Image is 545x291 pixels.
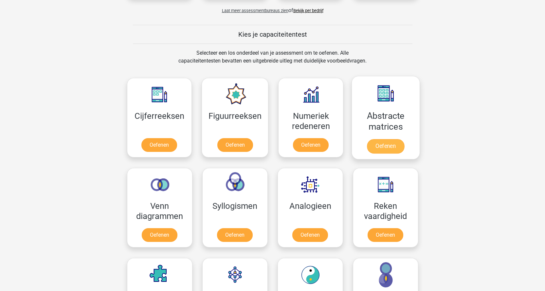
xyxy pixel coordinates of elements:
[142,228,177,242] a: Oefenen
[172,49,373,73] div: Selecteer een los onderdeel van je assessment om te oefenen. Alle capaciteitentesten bevatten een...
[133,30,412,38] h5: Kies je capaciteitentest
[217,228,253,242] a: Oefenen
[292,228,328,242] a: Oefenen
[293,138,329,152] a: Oefenen
[367,139,404,154] a: Oefenen
[293,8,323,13] a: Bekijk per bedrijf
[368,228,403,242] a: Oefenen
[122,1,423,14] div: of
[222,8,288,13] span: Laat meer assessmentbureaus zien
[141,138,177,152] a: Oefenen
[217,138,253,152] a: Oefenen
